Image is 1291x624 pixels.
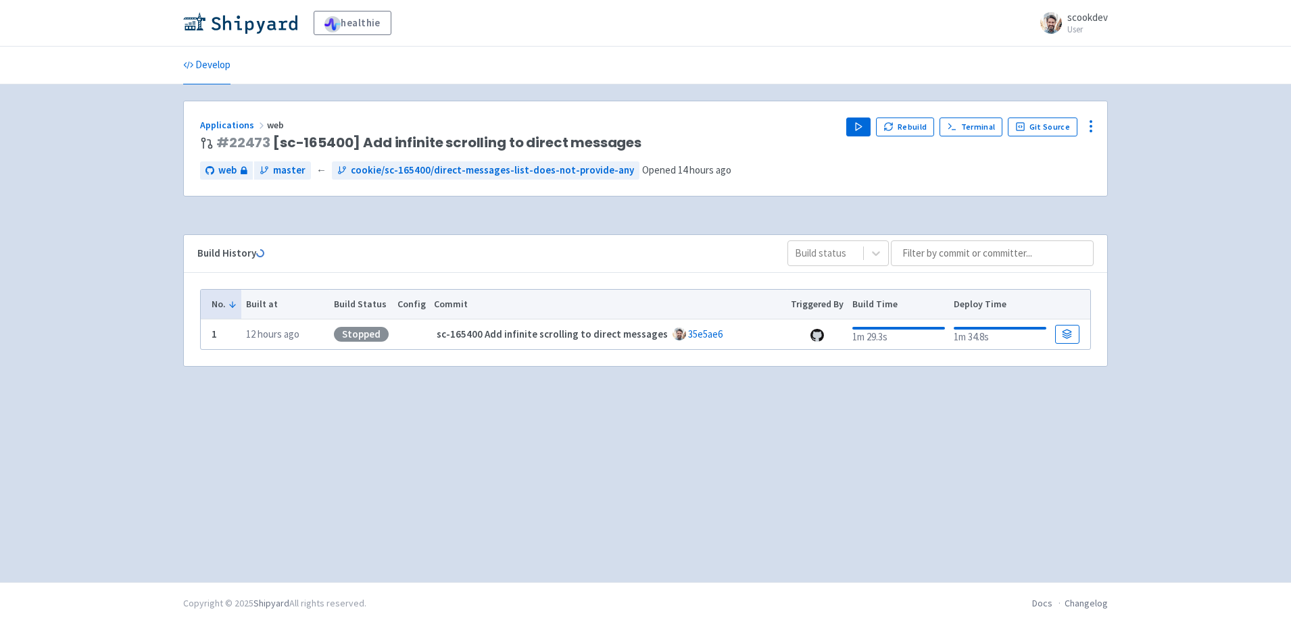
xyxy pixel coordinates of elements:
[678,163,731,176] time: 14 hours ago
[437,328,668,340] strong: sc-165400 Add infinite scrolling to direct messages
[197,246,766,261] div: Build History
[848,290,949,319] th: Build Time
[316,163,326,178] span: ←
[246,328,299,340] time: 12 hours ago
[241,290,329,319] th: Built at
[329,290,393,319] th: Build Status
[254,161,311,180] a: master
[216,135,641,151] span: [sc-165400] Add infinite scrolling to direct messages
[891,240,1094,266] input: Filter by commit or committer...
[216,133,270,152] a: #22473
[267,119,286,131] span: web
[1032,597,1052,609] a: Docs
[314,11,391,35] a: healthie
[787,290,848,319] th: Triggered By
[332,161,639,180] a: cookie/sc-165400/direct-messages-list-does-not-provide-any
[183,47,230,84] a: Develop
[1055,325,1079,344] a: Build Details
[273,163,306,178] span: master
[1032,12,1108,34] a: scookdev User
[852,324,945,345] div: 1m 29.3s
[183,12,297,34] img: Shipyard logo
[200,119,267,131] a: Applications
[1067,11,1108,24] span: scookdev
[949,290,1050,319] th: Deploy Time
[183,596,366,610] div: Copyright © 2025 All rights reserved.
[212,328,217,340] b: 1
[688,328,723,340] a: 35e5ae6
[212,297,237,311] button: No.
[876,118,934,136] button: Rebuild
[1008,118,1077,136] a: Git Source
[393,290,430,319] th: Config
[954,324,1046,345] div: 1m 34.8s
[351,163,634,178] span: cookie/sc-165400/direct-messages-list-does-not-provide-any
[846,118,871,136] button: Play
[200,161,253,180] a: web
[940,118,1002,136] a: Terminal
[218,163,237,178] span: web
[642,163,731,176] span: Opened
[430,290,787,319] th: Commit
[253,597,289,609] a: Shipyard
[334,327,389,342] div: Stopped
[1065,597,1108,609] a: Changelog
[1067,25,1108,34] small: User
